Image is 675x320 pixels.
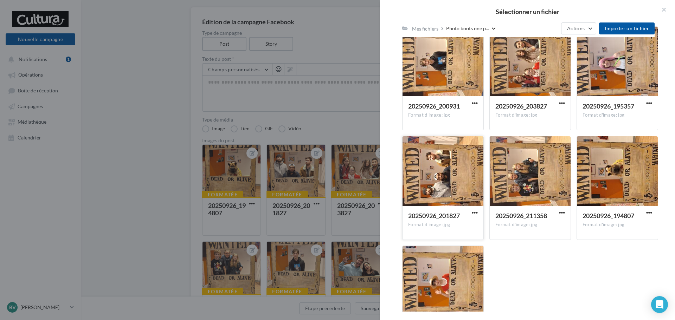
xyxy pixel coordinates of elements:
[408,222,478,228] div: Format d'image: jpg
[605,25,649,31] span: Importer un fichier
[495,102,547,110] span: 20250926_203827
[583,112,652,118] div: Format d'image: jpg
[391,8,664,15] h2: Sélectionner un fichier
[583,212,634,220] span: 20250926_194807
[599,22,655,34] button: Importer un fichier
[495,222,565,228] div: Format d'image: jpg
[567,25,585,31] span: Actions
[446,25,489,32] span: Photo boots one p...
[651,296,668,313] div: Open Intercom Messenger
[583,222,652,228] div: Format d'image: jpg
[412,25,438,32] div: Mes fichiers
[561,22,596,34] button: Actions
[408,112,478,118] div: Format d'image: jpg
[408,212,460,220] span: 20250926_201827
[408,102,460,110] span: 20250926_200931
[495,112,565,118] div: Format d'image: jpg
[583,102,634,110] span: 20250926_195357
[495,212,547,220] span: 20250926_211358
